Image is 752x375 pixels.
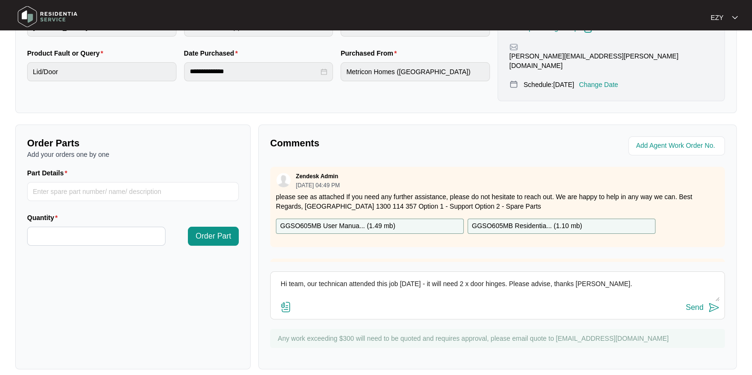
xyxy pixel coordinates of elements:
[524,80,574,89] p: Schedule: [DATE]
[27,62,176,81] input: Product Fault or Query
[14,2,81,31] img: residentia service logo
[276,173,291,187] img: user.svg
[472,221,582,231] p: GGSO605MB Residentia... ( 1.10 mb )
[190,67,319,77] input: Date Purchased
[636,140,719,152] input: Add Agent Work Order No.
[270,136,491,150] p: Comments
[27,150,239,159] p: Add your orders one by one
[296,183,340,188] p: [DATE] 04:49 PM
[509,51,713,70] p: [PERSON_NAME][EMAIL_ADDRESS][PERSON_NAME][DOMAIN_NAME]
[686,301,720,314] button: Send
[278,334,720,343] p: Any work exceeding $300 will need to be quoted and requires approval, please email quote to [EMAI...
[509,43,518,51] img: map-pin
[275,277,720,301] textarea: Hi team, our technican attended this job [DATE] - it will need 2 x door hinges. Please advise, th...
[579,80,618,89] p: Change Date
[188,227,239,246] button: Order Part
[732,15,738,20] img: dropdown arrow
[280,301,292,313] img: file-attachment-doc.svg
[341,62,490,81] input: Purchased From
[27,182,239,201] input: Part Details
[341,48,400,58] label: Purchased From
[276,192,719,211] p: please see as attached If you need any further assistance, please do not hesitate to reach out. W...
[711,13,723,22] p: EZY
[686,303,703,312] div: Send
[28,227,165,245] input: Quantity
[195,231,231,242] span: Order Part
[280,221,395,231] p: GGSO605MB User Manua... ( 1.49 mb )
[27,213,61,222] label: Quantity
[184,48,242,58] label: Date Purchased
[27,48,107,58] label: Product Fault or Query
[708,302,720,313] img: send-icon.svg
[27,136,239,150] p: Order Parts
[27,168,71,178] label: Part Details
[509,80,518,88] img: map-pin
[296,173,338,180] p: Zendesk Admin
